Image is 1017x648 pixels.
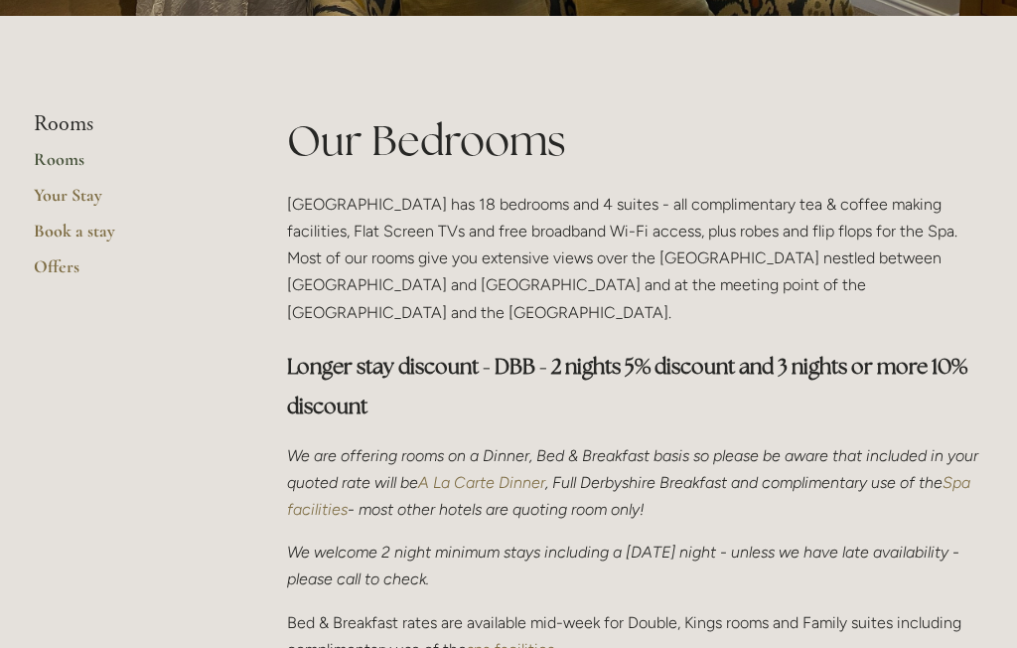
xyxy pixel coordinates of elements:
h1: Our Bedrooms [287,111,983,170]
em: - most other hotels are quoting room only! [348,500,645,519]
a: Book a stay [34,220,223,255]
em: We welcome 2 night minimum stays including a [DATE] night - unless we have late availability - pl... [287,543,963,588]
a: Offers [34,255,223,291]
a: Your Stay [34,184,223,220]
p: [GEOGRAPHIC_DATA] has 18 bedrooms and 4 suites - all complimentary tea & coffee making facilities... [287,191,983,326]
strong: Longer stay discount - DBB - 2 nights 5% discount and 3 nights or more 10% discount [287,353,971,419]
em: We are offering rooms on a Dinner, Bed & Breakfast basis so please be aware that included in your... [287,446,982,492]
a: A La Carte Dinner [418,473,545,492]
em: , Full Derbyshire Breakfast and complimentary use of the [545,473,943,492]
li: Rooms [34,111,223,137]
a: Rooms [34,148,223,184]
